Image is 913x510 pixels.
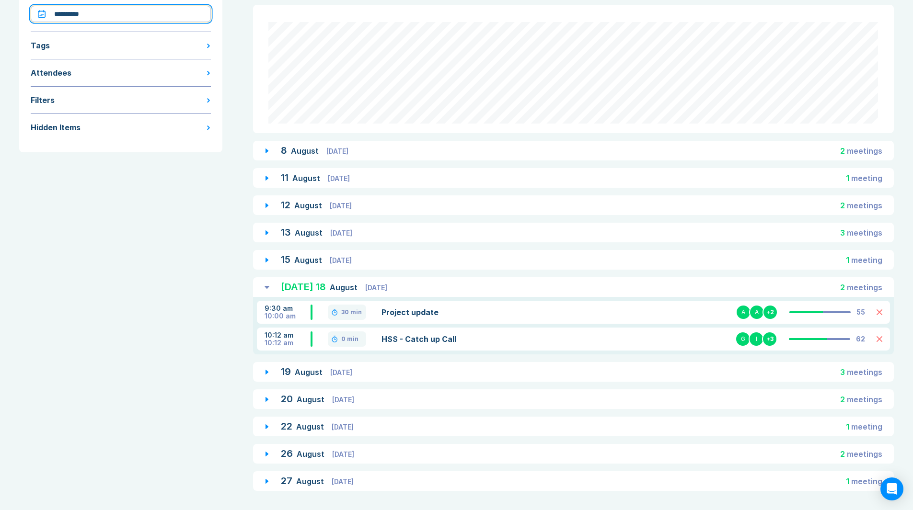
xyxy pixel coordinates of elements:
span: [DATE] [330,368,352,376]
span: meeting s [847,228,882,238]
span: [DATE] [330,229,352,237]
span: [DATE] [330,256,352,264]
span: 1 [846,173,849,183]
span: 20 [281,393,293,405]
span: August [297,395,326,404]
span: August [292,173,322,183]
span: 3 [840,367,845,377]
span: August [294,255,324,265]
span: [DATE] [332,396,354,404]
span: meeting s [847,395,882,404]
span: 15 [281,254,290,265]
div: Tags [31,40,50,51]
span: meeting s [847,201,882,210]
span: meeting [851,173,882,183]
span: August [295,367,324,377]
span: 2 [840,146,845,156]
div: G [735,331,751,347]
span: [DATE] 18 [281,281,326,293]
span: 27 [281,475,292,487]
span: 13 [281,227,291,238]
div: 62 [856,335,865,343]
span: 12 [281,199,290,211]
a: HSS - Catch up Call [381,333,588,345]
span: August [296,422,326,431]
div: + 2 [763,305,778,320]
span: meeting s [847,367,882,377]
span: meeting [851,476,882,486]
div: Filters [31,94,55,106]
div: A [736,305,751,320]
div: 9:30 am [265,305,311,312]
span: meeting s [847,449,882,459]
span: 1 [846,422,849,431]
div: Attendees [31,67,71,79]
span: meeting [851,422,882,431]
span: August [291,146,321,156]
div: 10:00 am [265,312,311,320]
span: [DATE] [330,202,352,210]
span: 2 [840,449,845,459]
span: August [296,476,326,486]
span: August [295,228,324,238]
button: Delete [877,309,882,315]
span: meeting [851,255,882,265]
span: August [330,283,359,292]
div: A [749,305,764,320]
span: [DATE] [332,423,354,431]
div: 10:12 am [265,331,311,339]
div: Open Intercom Messenger [880,477,903,500]
span: meeting s [847,283,882,292]
button: Delete [877,336,882,342]
span: August [294,201,324,210]
span: [DATE] [332,477,354,486]
span: 26 [281,448,293,459]
span: 19 [281,366,291,377]
span: [DATE] [332,450,354,458]
span: meeting s [847,146,882,156]
div: Hidden Items [31,122,81,133]
div: 55 [856,308,865,316]
span: 22 [281,420,292,432]
span: 1 [846,255,849,265]
span: 3 [840,228,845,238]
span: [DATE] [328,174,350,182]
span: 1 [846,476,849,486]
a: Project update [381,306,588,318]
div: I [749,331,764,347]
span: [DATE] [365,283,387,292]
div: 10:12 am [265,339,311,347]
div: + 3 [762,331,777,347]
span: 2 [840,395,845,404]
span: August [297,449,326,459]
div: 30 min [341,308,362,316]
span: 11 [281,172,289,183]
div: 0 min [341,335,358,343]
span: 2 [840,201,845,210]
span: [DATE] [326,147,348,155]
span: 8 [281,145,287,156]
span: 2 [840,283,845,292]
